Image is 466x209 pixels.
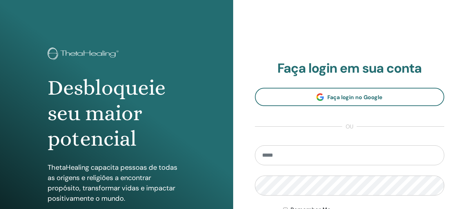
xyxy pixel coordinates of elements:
[327,94,383,101] span: Faça login no Google
[255,88,445,106] a: Faça login no Google
[48,162,186,203] p: ThetaHealing capacita pessoas de todas as origens e religiões a encontrar propósito, transformar ...
[342,123,357,131] span: ou
[255,61,445,76] h2: Faça login em sua conta
[48,75,186,152] h1: Desbloqueie seu maior potencial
